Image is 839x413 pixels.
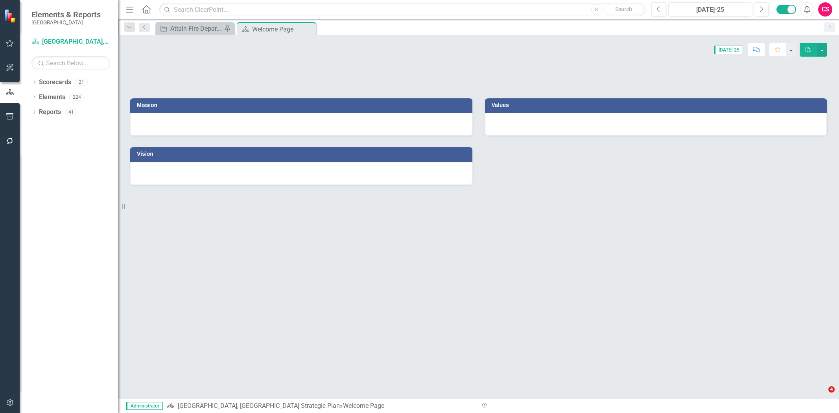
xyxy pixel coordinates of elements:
[604,4,644,15] button: Search
[4,9,18,23] img: ClearPoint Strategy
[828,386,835,393] span: 4
[159,3,645,17] input: Search ClearPoint...
[39,78,71,87] a: Scorecards
[31,56,110,70] input: Search Below...
[39,108,61,117] a: Reports
[671,5,749,15] div: [DATE]-25
[69,94,85,101] div: 224
[39,93,65,102] a: Elements
[714,46,743,54] span: [DATE]-25
[75,79,88,86] div: 21
[126,402,163,410] span: Administrator
[137,151,468,157] h3: Vision
[343,402,384,409] div: Welcome Page
[31,19,101,26] small: [GEOGRAPHIC_DATA]
[812,386,831,405] iframe: Intercom live chat
[31,37,110,46] a: [GEOGRAPHIC_DATA], [GEOGRAPHIC_DATA] Strategic Plan
[615,6,632,12] span: Search
[252,24,314,34] div: Welcome Page
[170,24,222,33] div: Attain Fire Department Accreditation from the Center of Public Safety Excellence
[137,102,468,108] h3: Mission
[157,24,222,33] a: Attain Fire Department Accreditation from the Center of Public Safety Excellence
[818,2,832,17] button: CS
[65,109,77,115] div: 41
[492,102,823,108] h3: Values
[668,2,752,17] button: [DATE]-25
[167,402,473,411] div: »
[31,10,101,19] span: Elements & Reports
[178,402,340,409] a: [GEOGRAPHIC_DATA], [GEOGRAPHIC_DATA] Strategic Plan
